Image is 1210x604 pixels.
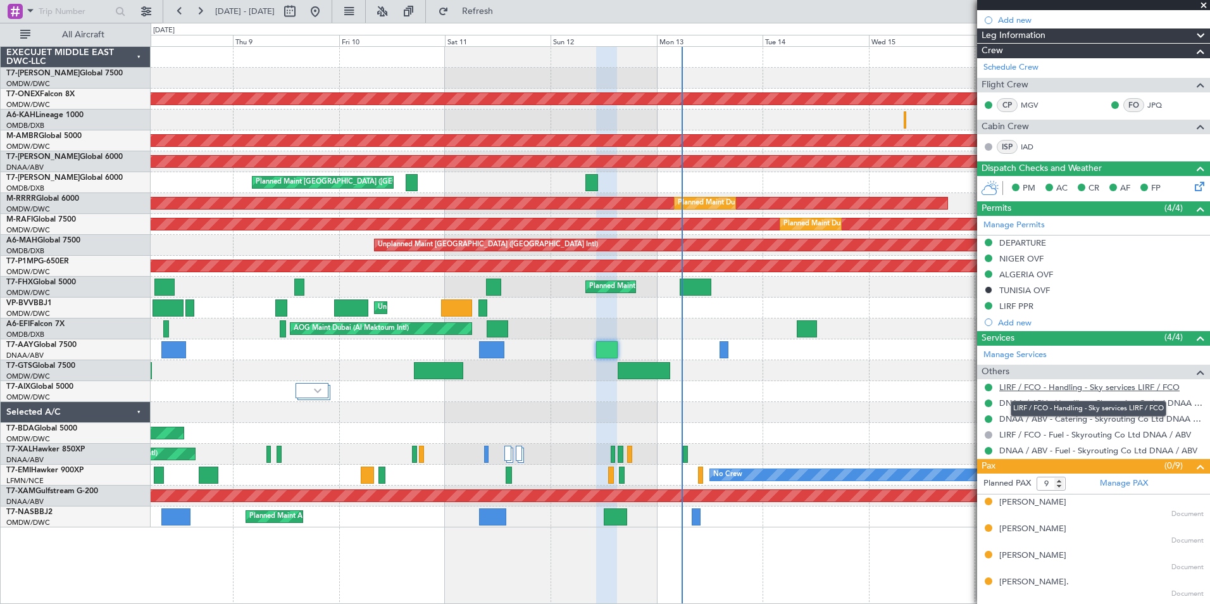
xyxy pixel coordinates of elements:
span: T7-NAS [6,508,34,516]
div: DEPARTURE [999,237,1046,248]
div: Tue 14 [763,35,868,46]
span: FP [1151,182,1161,195]
div: [PERSON_NAME] [999,496,1066,509]
span: T7-EMI [6,467,31,474]
div: ISP [997,140,1018,154]
input: Trip Number [39,2,111,21]
a: Schedule Crew [983,61,1038,74]
span: T7-[PERSON_NAME] [6,153,80,161]
a: OMDW/DWC [6,434,50,444]
span: T7-[PERSON_NAME] [6,70,80,77]
div: [PERSON_NAME] [999,550,1066,562]
div: Add new [998,15,1204,25]
a: LFMN/NCE [6,476,44,486]
span: T7-BDA [6,425,34,432]
div: Add new [998,317,1204,328]
span: Pax [982,459,995,474]
span: T7-P1MP [6,258,38,265]
a: DNAA/ABV [6,163,44,172]
div: FO [1123,98,1144,112]
a: T7-ONEXFalcon 8X [6,91,75,98]
span: AF [1120,182,1130,195]
a: OMDW/DWC [6,267,50,277]
a: LIRF / FCO - Fuel - Skyrouting Co Ltd DNAA / ABV [999,429,1191,440]
div: Unplanned Maint [GEOGRAPHIC_DATA] (Al Maktoum Intl) [378,298,565,317]
span: Services [982,331,1014,346]
a: A6-MAHGlobal 7500 [6,237,80,244]
div: ALGERIA OVF [999,269,1053,280]
div: NIGER OVF [999,253,1044,264]
span: T7-AAY [6,341,34,349]
a: DNAA/ABV [6,497,44,506]
a: OMDW/DWC [6,309,50,318]
span: Cabin Crew [982,120,1029,134]
span: AC [1056,182,1068,195]
div: [PERSON_NAME] [999,523,1066,536]
span: A6-MAH [6,237,37,244]
a: M-RRRRGlobal 6000 [6,195,79,203]
a: T7-GTSGlobal 7500 [6,362,75,370]
a: A6-EFIFalcon 7X [6,320,65,328]
span: T7-GTS [6,362,32,370]
span: T7-ONEX [6,91,40,98]
a: JPQ [1147,99,1176,111]
a: DNAA / ABV - Catering - Skyrouting Co Ltd DNAA / ABV [999,413,1204,424]
div: Thu 16 [975,35,1080,46]
a: MGV [1021,99,1049,111]
a: OMDW/DWC [6,204,50,214]
a: M-AMBRGlobal 5000 [6,132,82,140]
div: LIRF PPR [999,301,1033,311]
a: T7-NASBBJ2 [6,508,53,516]
a: OMDW/DWC [6,225,50,235]
span: VP-BVV [6,299,34,307]
div: Planned Maint Dubai (Al Maktoum Intl) [589,277,714,296]
span: T7-[PERSON_NAME] [6,174,80,182]
a: OMDB/DXB [6,246,44,256]
a: OMDB/DXB [6,184,44,193]
a: M-RAFIGlobal 7500 [6,216,76,223]
a: LIRF / FCO - Handling - Sky services LIRF / FCO [999,382,1180,393]
div: [DATE] [153,25,175,36]
span: Dispatch Checks and Weather [982,161,1102,176]
span: Others [982,365,1009,379]
span: Flight Crew [982,78,1028,92]
span: M-AMBR [6,132,39,140]
div: Wed 15 [869,35,975,46]
div: Wed 8 [127,35,233,46]
a: T7-[PERSON_NAME]Global 7500 [6,70,123,77]
div: Sun 12 [551,35,656,46]
span: T7-FHX [6,279,33,286]
a: Manage Permits [983,219,1045,232]
a: A6-KAHLineage 1000 [6,111,84,119]
span: M-RAFI [6,216,33,223]
a: T7-[PERSON_NAME]Global 6000 [6,153,123,161]
span: Document [1171,589,1204,600]
span: T7-AIX [6,383,30,391]
span: [DATE] - [DATE] [215,6,275,17]
a: T7-BDAGlobal 5000 [6,425,77,432]
div: Fri 10 [339,35,445,46]
a: OMDW/DWC [6,372,50,381]
a: Manage PAX [1100,477,1148,490]
a: T7-EMIHawker 900XP [6,467,84,474]
span: A6-EFI [6,320,30,328]
a: T7-P1MPG-650ER [6,258,69,265]
span: M-RRRR [6,195,36,203]
a: T7-FHXGlobal 5000 [6,279,76,286]
span: Refresh [451,7,504,16]
span: Permits [982,201,1011,216]
span: PM [1023,182,1035,195]
div: LIRF / FCO - Handling - Sky services LIRF / FCO [1011,401,1166,417]
img: arrow-gray.svg [314,388,321,393]
div: Planned Maint Dubai (Al Maktoum Intl) [783,215,908,234]
a: DNAA/ABV [6,455,44,465]
div: Planned Maint Abuja ([PERSON_NAME] Intl) [249,507,392,526]
a: T7-[PERSON_NAME]Global 6000 [6,174,123,182]
span: T7-XAL [6,446,32,453]
a: OMDW/DWC [6,288,50,298]
div: [PERSON_NAME]. [999,576,1069,589]
span: Leg Information [982,28,1045,43]
span: A6-KAH [6,111,35,119]
span: Document [1171,536,1204,546]
a: OMDW/DWC [6,79,50,89]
